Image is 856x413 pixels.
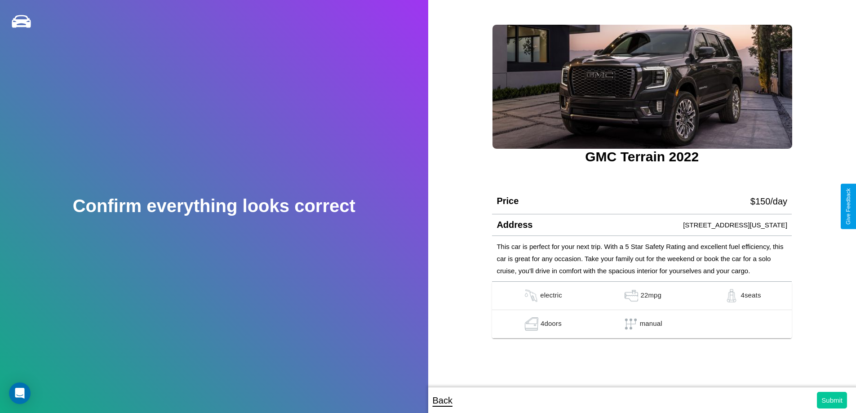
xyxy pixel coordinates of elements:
img: gas [522,289,540,302]
p: 22 mpg [640,289,661,302]
p: [STREET_ADDRESS][US_STATE] [683,219,787,231]
p: Back [433,392,452,409]
div: Open Intercom Messenger [9,382,31,404]
img: gas [723,289,741,302]
table: simple table [492,282,792,338]
p: $ 150 /day [750,193,787,209]
h4: Address [497,220,532,230]
h4: Price [497,196,519,206]
button: Submit [817,392,847,409]
p: electric [540,289,562,302]
h3: GMC Terrain 2022 [492,149,792,164]
p: 4 seats [741,289,761,302]
img: gas [622,289,640,302]
h2: Confirm everything looks correct [73,196,355,216]
p: manual [640,317,662,331]
div: Give Feedback [845,188,852,225]
p: This car is perfect for your next trip. With a 5 Star Safety Rating and excellent fuel efficiency... [497,240,787,277]
img: gas [523,317,541,331]
p: 4 doors [541,317,562,331]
